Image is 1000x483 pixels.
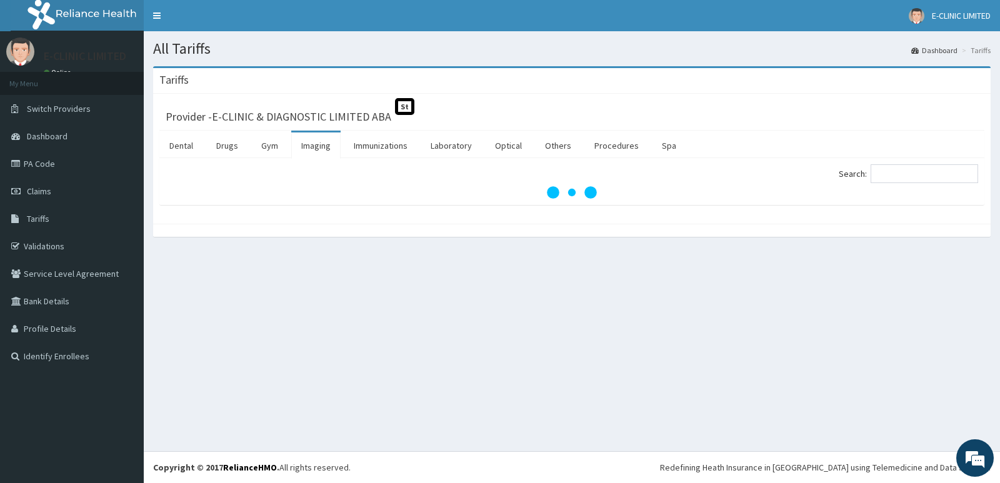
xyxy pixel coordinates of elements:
span: Switch Providers [27,103,91,114]
h3: Provider - E-CLINIC & DIAGNOSTIC LIMITED ABA [166,111,391,122]
svg: audio-loading [547,167,597,217]
div: Redefining Heath Insurance in [GEOGRAPHIC_DATA] using Telemedicine and Data Science! [660,461,991,474]
a: Gym [251,132,288,159]
a: Online [44,68,74,77]
li: Tariffs [959,45,991,56]
span: Claims [27,186,51,197]
a: Imaging [291,132,341,159]
a: Drugs [206,132,248,159]
img: User Image [909,8,924,24]
strong: Copyright © 2017 . [153,462,279,473]
a: RelianceHMO [223,462,277,473]
a: Laboratory [421,132,482,159]
span: E-CLINIC LIMITED [932,10,991,21]
footer: All rights reserved. [144,451,1000,483]
a: Optical [485,132,532,159]
a: Others [535,132,581,159]
a: Dental [159,132,203,159]
span: Tariffs [27,213,49,224]
img: User Image [6,37,34,66]
input: Search: [871,164,978,183]
a: Dashboard [911,45,957,56]
a: Immunizations [344,132,417,159]
a: Spa [652,132,686,159]
p: E-CLINIC LIMITED [44,51,126,62]
label: Search: [839,164,978,183]
span: St [395,98,414,115]
h3: Tariffs [159,74,189,86]
h1: All Tariffs [153,41,991,57]
a: Procedures [584,132,649,159]
span: Dashboard [27,131,67,142]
